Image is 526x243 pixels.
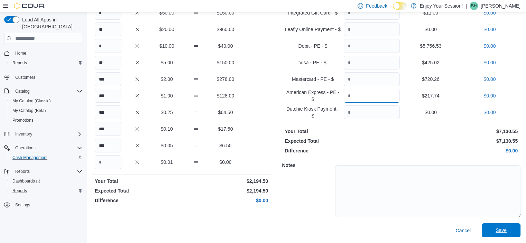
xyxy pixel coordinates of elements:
[462,109,518,116] p: $0.00
[7,96,85,106] button: My Catalog (Classic)
[95,105,121,119] input: Quantity
[12,200,82,209] span: Settings
[15,88,29,94] span: Catalog
[7,153,85,162] button: Cash Management
[1,129,85,139] button: Inventory
[183,178,268,185] p: $2,194.50
[15,50,26,56] span: Home
[154,159,180,166] p: $0.01
[12,73,82,81] span: Customers
[285,138,400,144] p: Expected Total
[154,43,180,49] p: $10.00
[10,116,82,124] span: Promotions
[455,227,471,234] span: Cancel
[496,227,507,234] span: Save
[154,109,180,116] p: $0.25
[12,144,82,152] span: Operations
[212,142,239,149] p: $6.50
[12,188,27,194] span: Reports
[212,92,239,99] p: $128.00
[285,105,341,119] p: Dutchie Kiosk Payment - $
[285,43,341,49] p: Debit - PE - $
[95,178,180,185] p: Your Total
[366,2,387,9] span: Feedback
[12,108,46,113] span: My Catalog (Beta)
[403,59,459,66] p: $425.02
[344,22,400,36] input: Quantity
[1,86,85,96] button: Catalog
[403,43,459,49] p: $5,756.53
[10,59,82,67] span: Reports
[12,73,38,82] a: Customers
[403,92,459,99] p: $217.74
[344,89,400,103] input: Quantity
[10,106,49,115] a: My Catalog (Beta)
[4,45,82,228] nav: Complex example
[12,118,34,123] span: Promotions
[344,56,400,69] input: Quantity
[12,87,82,95] span: Catalog
[154,9,180,16] p: $50.00
[10,59,30,67] a: Reports
[285,26,341,33] p: Leafly Online Payment - $
[403,76,459,83] p: $720.26
[1,48,85,58] button: Home
[12,201,33,209] a: Settings
[10,116,36,124] a: Promotions
[403,147,518,154] p: $0.00
[212,26,239,33] p: $960.00
[95,187,180,194] p: Expected Total
[15,202,30,208] span: Settings
[95,197,180,204] p: Difference
[285,128,400,135] p: Your Total
[212,59,239,66] p: $150.00
[14,2,45,9] img: Cova
[285,59,341,66] p: Visa - PE - $
[12,167,82,176] span: Reports
[154,76,180,83] p: $2.00
[212,76,239,83] p: $278.00
[154,142,180,149] p: $0.05
[462,92,518,99] p: $0.00
[12,155,47,160] span: Cash Management
[344,39,400,53] input: Quantity
[12,178,40,184] span: Dashboards
[10,177,43,185] a: Dashboards
[7,58,85,68] button: Reports
[95,122,121,136] input: Quantity
[481,2,520,10] p: [PERSON_NAME]
[212,43,239,49] p: $40.00
[15,145,36,151] span: Operations
[344,6,400,20] input: Quantity
[212,159,239,166] p: $0.00
[1,167,85,176] button: Reports
[12,130,35,138] button: Inventory
[212,109,239,116] p: $64.50
[285,89,341,103] p: American Express - PE - $
[10,187,30,195] a: Reports
[12,49,82,57] span: Home
[403,109,459,116] p: $0.00
[154,92,180,99] p: $1.00
[95,89,121,103] input: Quantity
[1,72,85,82] button: Customers
[403,9,459,16] p: $11.00
[154,59,180,66] p: $5.00
[12,144,38,152] button: Operations
[10,153,82,162] span: Cash Management
[15,131,32,137] span: Inventory
[403,26,459,33] p: $0.00
[462,43,518,49] p: $0.00
[212,125,239,132] p: $17.50
[403,128,518,135] p: $7,130.55
[154,125,180,132] p: $0.10
[1,143,85,153] button: Operations
[453,224,473,237] button: Cancel
[95,155,121,169] input: Quantity
[462,9,518,16] p: $0.00
[10,177,82,185] span: Dashboards
[12,98,51,104] span: My Catalog (Classic)
[183,197,268,204] p: $0.00
[154,26,180,33] p: $20.00
[10,106,82,115] span: My Catalog (Beta)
